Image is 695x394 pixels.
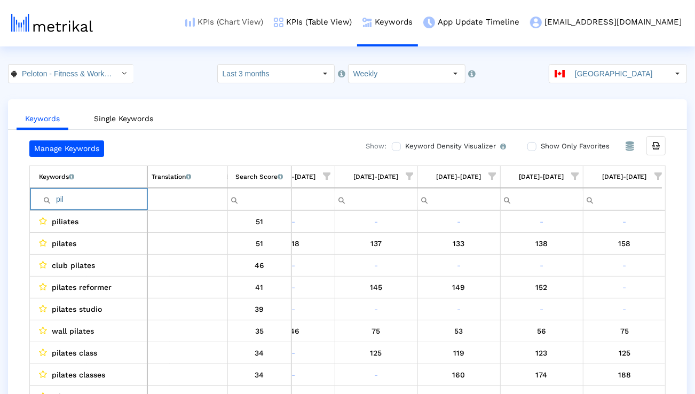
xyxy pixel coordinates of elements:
div: 9/20/25 [422,368,496,382]
img: my-account-menu-icon.png [530,17,542,28]
td: Filter cell [583,188,666,210]
div: 9/13/25 [339,258,414,272]
div: 9/6/25 [256,237,331,250]
input: Filter cell [252,190,335,208]
div: 9/20/25 [422,302,496,316]
div: Select [316,65,334,83]
span: pilates studio [52,302,102,316]
span: Show filter options for column '08/31/25-09/06/25' [323,172,331,180]
div: Keywords [39,170,74,184]
span: wall pilates [52,324,94,338]
td: Filter cell [417,188,500,210]
a: Keywords [17,109,68,130]
div: 09/07/25-09/13/25 [354,170,399,184]
div: 9/6/25 [256,215,331,228]
input: Filter cell [418,190,500,208]
div: 9/13/25 [339,280,414,294]
span: pilates [52,237,76,250]
div: 9/27/25 [504,258,579,272]
div: 9/13/25 [339,368,414,382]
div: 9/20/25 [422,324,496,338]
span: Show filter options for column '09/07/25-09/13/25' [406,172,414,180]
span: Show filter options for column '09/14/25-09/20/25' [489,172,496,180]
div: 9/20/25 [422,346,496,360]
div: 9/27/25 [504,215,579,228]
span: Show filter options for column '09/28/25-10/04/25' [654,172,662,180]
span: pilates class [52,346,97,360]
div: 9/20/25 [422,258,496,272]
label: Keyword Density Visualizer [402,140,506,152]
img: app-update-menu-icon.png [423,17,435,28]
td: Filter cell [30,188,147,210]
label: Show Only Favorites [538,140,610,152]
div: 34 [232,368,288,382]
div: 9/27/25 [504,346,579,360]
div: 51 [232,237,288,250]
div: 9/6/25 [256,368,331,382]
div: 10/4/25 [587,324,662,338]
div: 9/27/25 [504,368,579,382]
a: Single Keywords [85,109,162,129]
div: 9/6/25 [256,324,331,338]
div: 9/27/25 [504,237,579,250]
img: kpi-table-menu-icon.png [274,18,283,27]
div: 10/4/25 [587,215,662,228]
div: 9/27/25 [504,280,579,294]
div: 9/13/25 [339,302,414,316]
div: 10/4/25 [587,258,662,272]
input: Filter cell [39,191,147,208]
span: club pilates [52,258,95,272]
input: Filter cell [148,191,227,208]
div: 51 [232,215,288,228]
div: 9/27/25 [504,324,579,338]
div: 9/13/25 [339,324,414,338]
div: 10/4/25 [587,302,662,316]
div: 9/6/25 [256,280,331,294]
td: Column 09/28/25-10/04/25 [583,166,666,188]
td: Column 08/31/25-09/06/25 [252,166,335,188]
div: Search Score [235,170,283,184]
div: Select [668,65,686,83]
div: Show: [355,140,386,157]
div: Select [447,65,465,83]
div: [DATE]-[DATE] [519,170,564,184]
td: Filter cell [252,188,335,210]
td: Filter cell [227,188,291,210]
div: 9/6/25 [256,258,331,272]
td: Filter cell [147,188,227,210]
div: 41 [232,280,288,294]
input: Filter cell [583,190,666,208]
div: 10/4/25 [587,346,662,360]
div: 9/20/25 [422,215,496,228]
div: 9/27/25 [504,302,579,316]
td: Column 09/07/25-09/13/25 [335,166,417,188]
div: 10/4/25 [587,237,662,250]
div: 9/6/25 [256,302,331,316]
div: [DATE]-[DATE] [437,170,481,184]
td: Column 09/21/25-09/27/25 [500,166,583,188]
span: Show filter options for column '09/21/25-09/27/25' [572,172,579,180]
td: Column Keyword [30,166,147,188]
input: Filter cell [501,190,583,208]
div: 9/13/25 [339,346,414,360]
td: Filter cell [335,188,417,210]
div: 35 [232,324,288,338]
div: 9/20/25 [422,237,496,250]
img: kpi-chart-menu-icon.png [185,18,195,27]
div: 39 [232,302,288,316]
div: [DATE]-[DATE] [602,170,647,184]
div: Translation [152,170,191,184]
td: Column 09/14/25-09/20/25 [417,166,500,188]
img: metrical-logo-light.png [11,14,93,32]
td: Column Search Score [227,166,291,188]
div: 9/20/25 [422,280,496,294]
td: Filter cell [500,188,583,210]
div: 9/13/25 [339,215,414,228]
div: Select [115,65,133,83]
span: pilates classes [52,368,105,382]
div: 10/4/25 [587,280,662,294]
a: Manage Keywords [29,140,104,157]
span: piliates [52,215,78,228]
td: Column Translation [147,166,227,188]
div: 34 [232,346,288,360]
